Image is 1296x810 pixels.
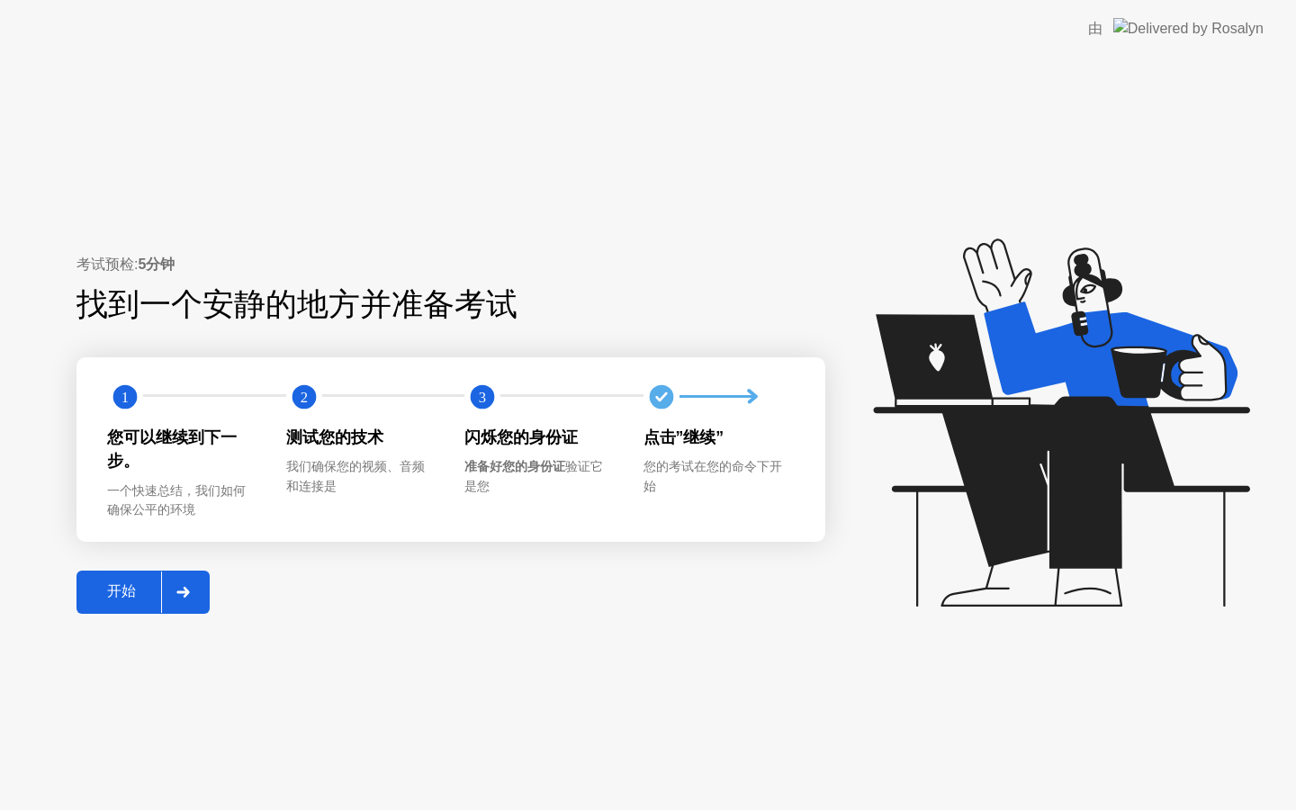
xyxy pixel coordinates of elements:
[76,571,210,614] button: 开始
[643,457,794,496] div: 您的考试在您的命令下开始
[107,481,257,520] div: 一个快速总结，我们如何确保公平的环境
[479,389,486,406] text: 3
[76,254,825,275] div: 考试预检:
[464,459,565,473] b: 准备好您的身份证
[286,457,436,496] div: 我们确保您的视频、音频和连接是
[121,389,129,406] text: 1
[286,426,436,449] div: 测试您的技术
[107,426,257,473] div: 您可以继续到下一步。
[138,256,175,272] b: 5分钟
[1113,18,1264,39] img: Delivered by Rosalyn
[464,426,615,449] div: 闪烁您的身份证
[464,457,615,496] div: 验证它是您
[643,426,794,449] div: 点击”继续”
[76,281,711,328] div: 找到一个安静的地方并准备考试
[82,582,161,601] div: 开始
[300,389,307,406] text: 2
[1088,18,1102,40] div: 由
